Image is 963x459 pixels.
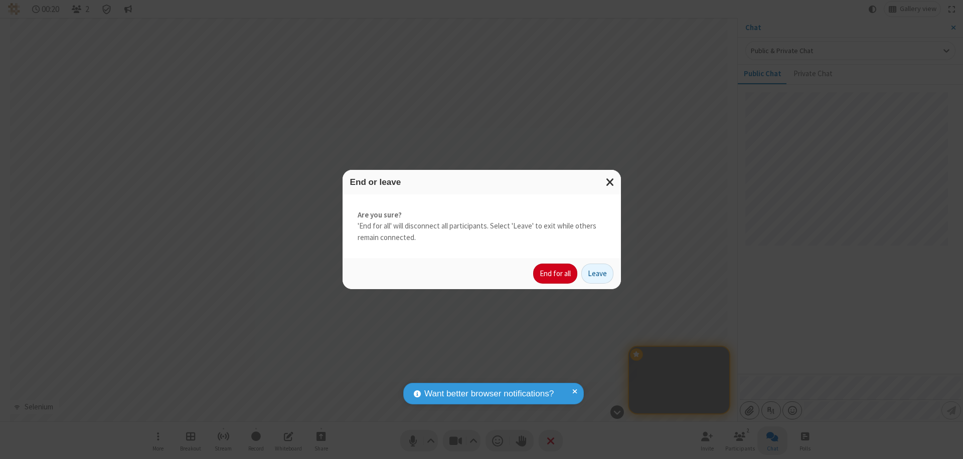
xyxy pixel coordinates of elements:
div: 'End for all' will disconnect all participants. Select 'Leave' to exit while others remain connec... [343,194,621,259]
button: End for all [533,264,577,284]
button: Close modal [600,170,621,194]
h3: End or leave [350,177,613,187]
span: Want better browser notifications? [424,387,554,400]
button: Leave [581,264,613,284]
strong: Are you sure? [358,209,606,221]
